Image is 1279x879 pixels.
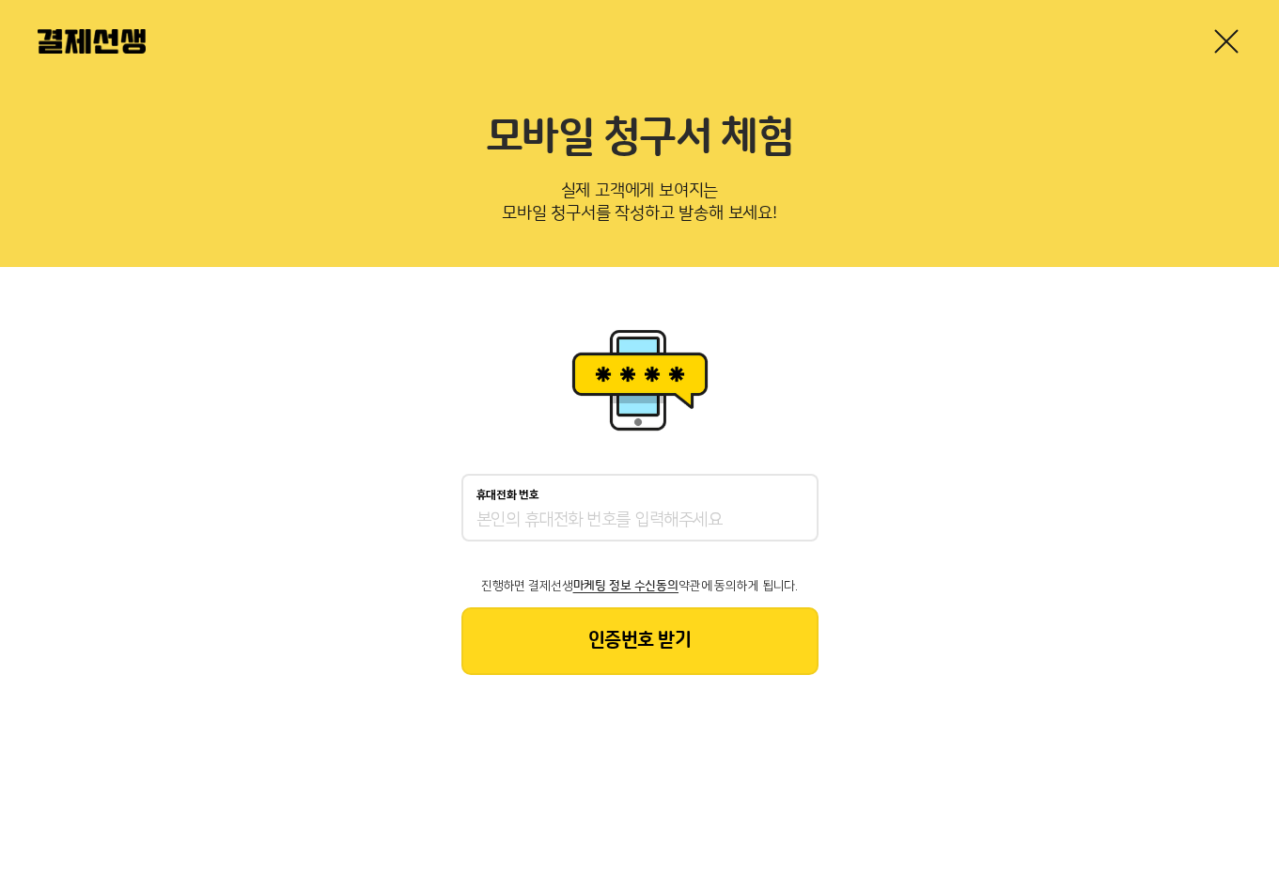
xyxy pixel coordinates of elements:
[38,175,1241,237] p: 실제 고객에게 보여지는 모바일 청구서를 작성하고 발송해 보세요!
[573,579,678,592] span: 마케팅 정보 수신동의
[38,113,1241,164] h2: 모바일 청구서 체험
[38,29,146,54] img: 결제선생
[461,579,819,592] p: 진행하면 결제선생 약관에 동의하게 됩니다.
[476,510,803,532] input: 휴대전화 번호
[461,607,819,675] button: 인증번호 받기
[476,489,539,502] p: 휴대전화 번호
[565,323,715,436] img: 휴대폰인증 이미지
